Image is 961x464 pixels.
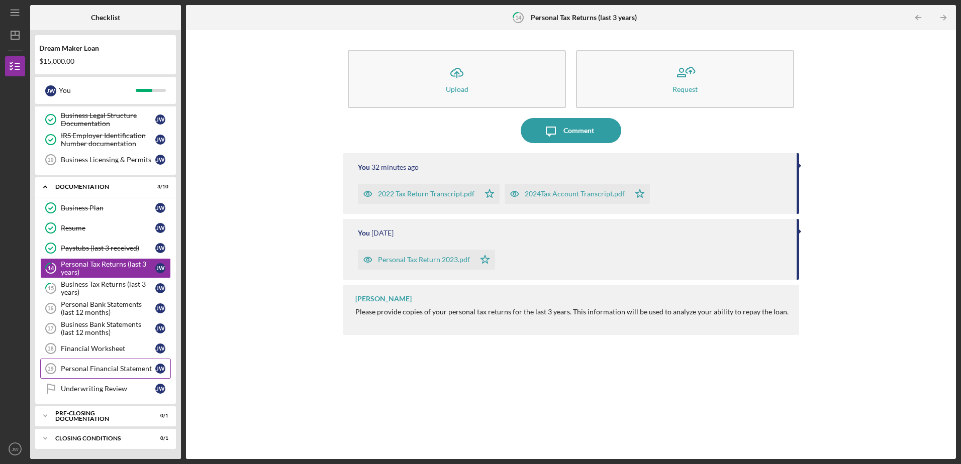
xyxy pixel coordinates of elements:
[155,135,165,145] div: J W
[355,308,789,316] div: Please provide copies of your personal tax returns for the last 3 years. This information will be...
[40,218,171,238] a: ResumeJW
[48,265,54,272] tspan: 14
[40,298,171,318] a: 16Personal Bank Statements (last 12 months)JW
[91,14,120,22] b: Checklist
[40,338,171,359] a: 18Financial WorksheetJW
[48,285,54,292] tspan: 15
[515,14,521,21] tspan: 14
[348,50,566,108] button: Upload
[155,323,165,333] div: J W
[61,260,155,276] div: Personal Tax Returns (last 3 years)
[446,85,468,93] div: Upload
[61,244,155,252] div: Paystubs (last 3 received)
[155,303,165,313] div: J W
[47,305,53,311] tspan: 16
[12,446,19,452] text: JW
[521,118,621,143] button: Comment
[563,118,594,143] div: Comment
[45,85,56,96] div: J W
[61,204,155,212] div: Business Plan
[59,82,136,99] div: You
[378,256,470,264] div: Personal Tax Return 2023.pdf
[378,190,474,198] div: 2022 Tax Return Transcript.pdf
[40,150,171,170] a: 10Business Licensing & PermitsJW
[371,229,394,237] time: 2025-09-29 15:55
[61,111,155,128] div: Business Legal Structure Documentation
[358,250,495,270] button: Personal Tax Return 2023.pdf
[61,300,155,316] div: Personal Bank Statements (last 12 months)
[40,109,171,130] a: Business Legal Structure DocumentationJW
[47,157,53,163] tspan: 10
[40,198,171,218] a: Business PlanJW
[61,224,155,232] div: Resume
[155,155,165,165] div: J W
[55,410,143,422] div: Pre-Closing Documentation
[40,238,171,258] a: Paystubs (last 3 received)JW
[155,223,165,233] div: J W
[525,190,625,198] div: 2024Tax Account Transcript.pdf
[61,344,155,353] div: Financial Worksheet
[155,243,165,253] div: J W
[531,14,637,22] b: Personal Tax Returns (last 3 years)
[155,283,165,293] div: J W
[576,50,794,108] button: Request
[358,229,370,237] div: You
[40,359,171,379] a: 19Personal Financial StatementJW
[55,184,143,190] div: Documentation
[155,364,165,374] div: J W
[40,379,171,399] a: Underwriting ReviewJW
[47,325,53,331] tspan: 17
[39,57,172,65] div: $15,000.00
[371,163,419,171] time: 2025-09-30 16:12
[355,295,412,303] div: [PERSON_NAME]
[5,439,25,459] button: JW
[40,130,171,150] a: IRS Employer Identification Number documentationJW
[40,318,171,338] a: 17Business Bank Statements (last 12 months)JW
[150,435,168,441] div: 0 / 1
[155,384,165,394] div: J W
[672,85,698,93] div: Request
[61,280,155,296] div: Business Tax Returns (last 3 years)
[155,263,165,273] div: J W
[150,184,168,190] div: 3 / 10
[155,343,165,354] div: J W
[61,385,155,393] div: Underwriting Review
[47,366,53,372] tspan: 19
[155,203,165,213] div: J W
[39,44,172,52] div: Dream Maker Loan
[358,163,370,171] div: You
[358,184,500,204] button: 2022 Tax Return Transcript.pdf
[55,435,143,441] div: Closing Conditions
[40,278,171,298] a: 15Business Tax Returns (last 3 years)JW
[155,114,165,125] div: J W
[150,413,168,419] div: 0 / 1
[61,365,155,373] div: Personal Financial Statement
[61,132,155,148] div: IRS Employer Identification Number documentation
[40,258,171,278] a: 14Personal Tax Returns (last 3 years)JW
[61,156,155,164] div: Business Licensing & Permits
[47,345,53,352] tspan: 18
[61,320,155,336] div: Business Bank Statements (last 12 months)
[505,184,650,204] button: 2024Tax Account Transcript.pdf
